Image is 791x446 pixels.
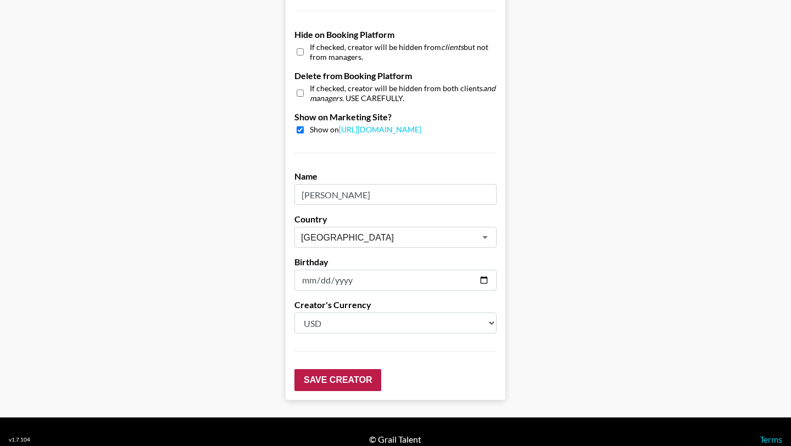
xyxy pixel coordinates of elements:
em: clients [441,42,464,52]
label: Country [294,214,497,225]
label: Creator's Currency [294,299,497,310]
label: Delete from Booking Platform [294,70,497,81]
label: Name [294,171,497,182]
input: Save Creator [294,369,381,391]
label: Show on Marketing Site? [294,112,497,122]
span: Show on [310,125,421,135]
label: Birthday [294,257,497,267]
button: Open [477,230,493,245]
em: and managers [310,83,495,103]
div: v 1.7.104 [9,436,30,443]
a: Terms [760,434,782,444]
div: © Grail Talent [369,434,421,445]
label: Hide on Booking Platform [294,29,497,40]
span: If checked, creator will be hidden from but not from managers. [310,42,497,62]
span: If checked, creator will be hidden from both clients . USE CAREFULLY. [310,83,497,103]
a: [URL][DOMAIN_NAME] [339,125,421,134]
